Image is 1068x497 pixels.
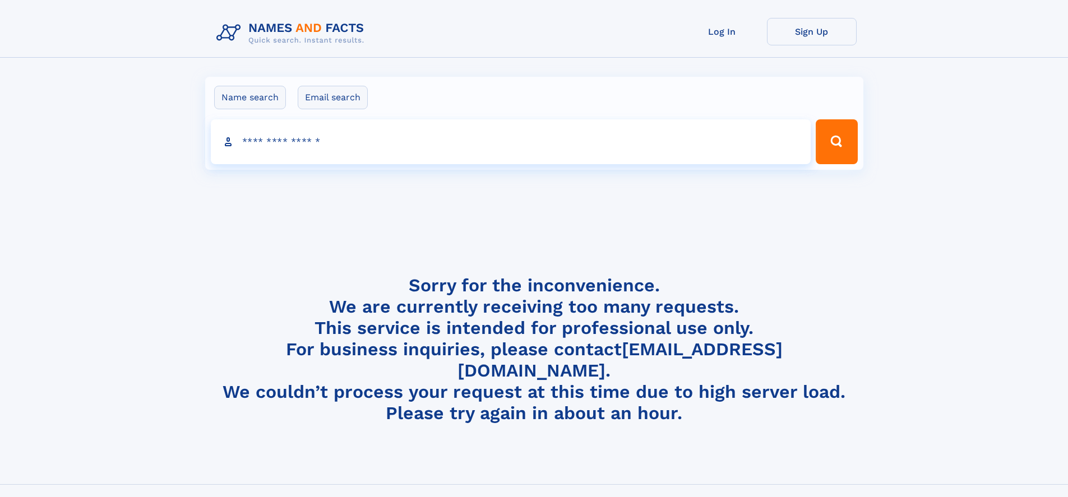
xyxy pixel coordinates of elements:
[677,18,767,45] a: Log In
[211,119,811,164] input: search input
[767,18,857,45] a: Sign Up
[457,338,783,381] a: [EMAIL_ADDRESS][DOMAIN_NAME]
[816,119,857,164] button: Search Button
[214,86,286,109] label: Name search
[212,275,857,424] h4: Sorry for the inconvenience. We are currently receiving too many requests. This service is intend...
[298,86,368,109] label: Email search
[212,18,373,48] img: Logo Names and Facts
